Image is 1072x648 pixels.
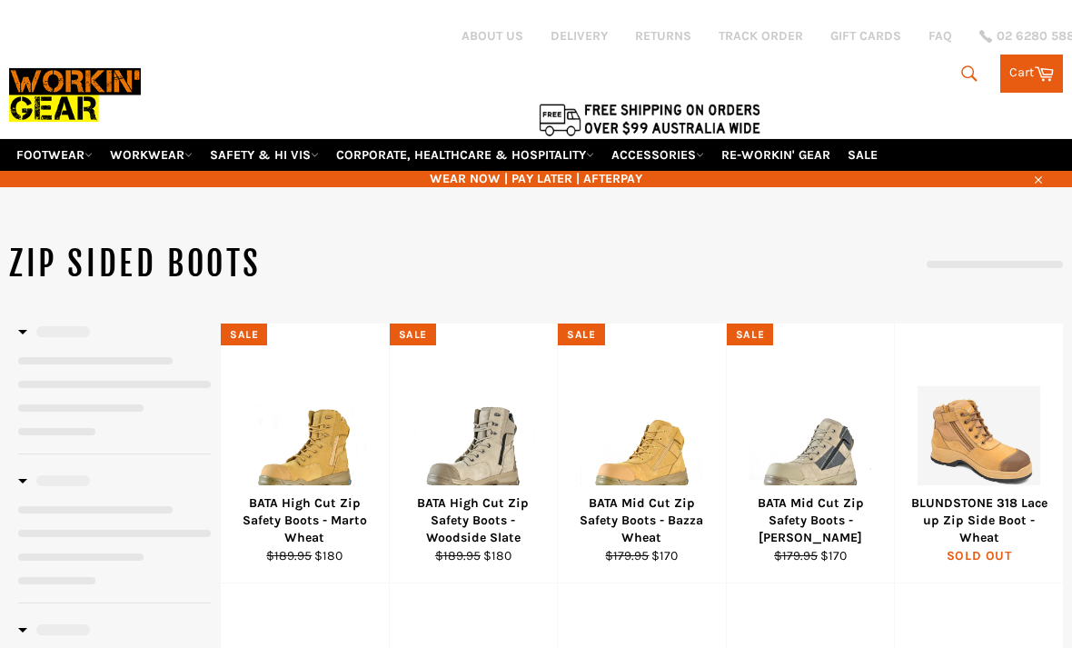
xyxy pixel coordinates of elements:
a: BATA Mid Cut Zip Safety Boots - Roy Slate - Workin' Gear BATA Mid Cut Zip Safety Boots - [PERSON_... [726,324,895,583]
div: BATA High Cut Zip Safety Boots - Marto Wheat [233,494,378,547]
div: Sold Out [907,547,1052,564]
s: $189.95 [266,548,312,563]
img: BATA Mid Cut Zip Safety Boots - Roy Slate - Workin' Gear [749,378,872,501]
a: DELIVERY [551,27,608,45]
div: BATA High Cut Zip Safety Boots - Woodside Slate [401,494,546,547]
a: SALE [840,139,885,171]
a: Cart [1000,55,1063,93]
a: BATA Mid Cut Zip Safety Boots - Bazza Wheat - Workin' Gear BATA Mid Cut Zip Safety Boots - Bazza ... [557,324,726,583]
h1: ZIP SIDED BOOTS [9,242,536,287]
img: BATA High Cut Zip Safety Boots - Marto Wheat - Workin' Gear [243,378,366,501]
a: FAQ [928,27,952,45]
a: BLUNDSTONE 318 Lace up Zip Side Boot - Workin Gear BLUNDSTONE 318 Lace up Zip Side Boot - Wheat S... [894,324,1063,583]
a: BATA High Cut Zip Safety Boots - Woodside Slate - Workin' Gear BATA High Cut Zip Safety Boots - W... [389,324,558,583]
div: BATA Mid Cut Zip Safety Boots - Bazza Wheat [570,494,715,547]
img: BATA High Cut Zip Safety Boots - Woodside Slate - Workin' Gear [412,378,535,501]
s: $179.95 [605,548,649,563]
div: BATA Mid Cut Zip Safety Boots - [PERSON_NAME] [738,494,883,547]
div: BLUNDSTONE 318 Lace up Zip Side Boot - Wheat [907,494,1052,547]
a: WORKWEAR [103,139,200,171]
div: $170 [570,547,715,564]
a: RETURNS [635,27,691,45]
a: GIFT CARDS [830,27,901,45]
s: $189.95 [435,548,481,563]
img: BLUNDSTONE 318 Lace up Zip Side Boot - Workin Gear [918,386,1040,493]
a: ABOUT US [462,27,523,45]
a: BATA High Cut Zip Safety Boots - Marto Wheat - Workin' Gear BATA High Cut Zip Safety Boots - Mart... [220,324,389,583]
div: $180 [401,547,546,564]
a: SAFETY & HI VIS [203,139,326,171]
div: Sale [558,324,604,346]
a: ACCESSORIES [604,139,711,171]
s: $179.95 [774,548,818,563]
span: WEAR NOW | PAY LATER | AFTERPAY [9,170,1063,187]
img: Workin Gear leaders in Workwear, Safety Boots, PPE, Uniforms. Australia's No.1 in Workwear [9,59,141,131]
div: $170 [738,547,883,564]
div: Sale [221,324,267,346]
a: CORPORATE, HEALTHCARE & HOSPITALITY [329,139,601,171]
a: RE-WORKIN' GEAR [714,139,838,171]
div: $180 [233,547,378,564]
div: Sale [727,324,773,346]
img: Flat $9.95 shipping Australia wide [536,100,763,138]
img: BATA Mid Cut Zip Safety Boots - Bazza Wheat - Workin' Gear [581,378,703,501]
a: FOOTWEAR [9,139,100,171]
a: TRACK ORDER [719,27,803,45]
div: Sale [390,324,436,346]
